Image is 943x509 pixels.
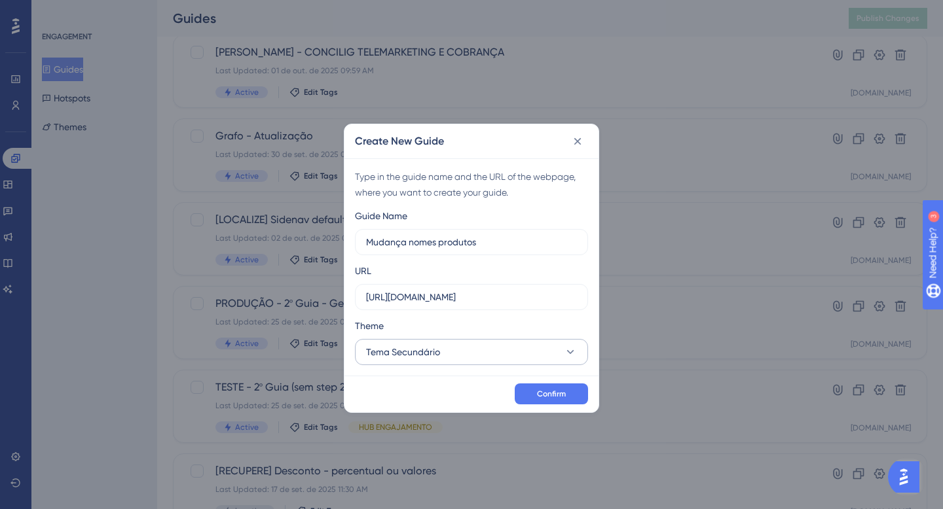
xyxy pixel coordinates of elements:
[366,344,440,360] span: Tema Secundário
[91,7,95,17] div: 3
[366,235,577,249] input: How to Create
[888,457,927,497] iframe: UserGuiding AI Assistant Launcher
[355,208,407,224] div: Guide Name
[355,263,371,279] div: URL
[355,318,384,334] span: Theme
[537,389,566,399] span: Confirm
[31,3,82,19] span: Need Help?
[355,133,444,149] h2: Create New Guide
[366,290,577,304] input: https://www.example.com
[355,169,588,200] div: Type in the guide name and the URL of the webpage, where you want to create your guide.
